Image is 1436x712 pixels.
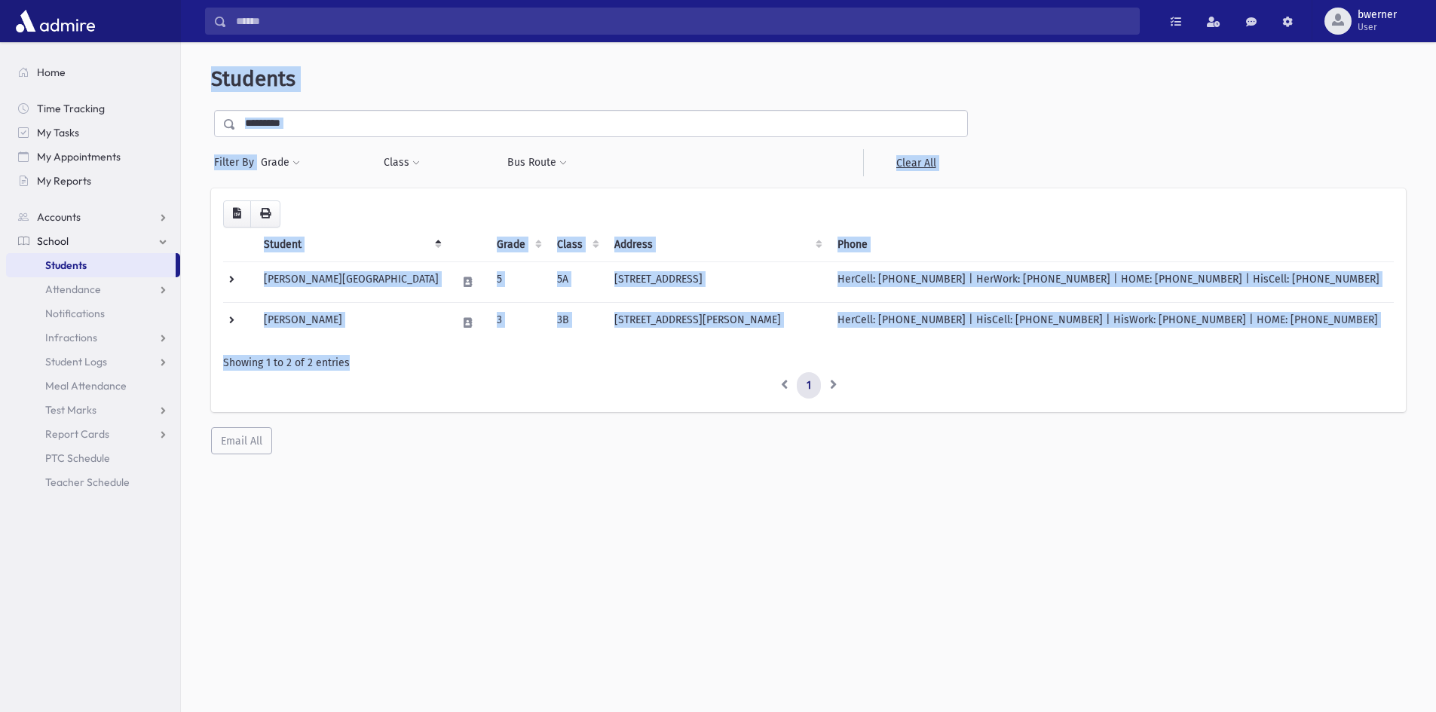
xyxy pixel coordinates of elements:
[12,6,99,36] img: AdmirePro
[6,253,176,277] a: Students
[488,302,548,343] td: 3
[255,228,448,262] th: Student: activate to sort column descending
[1358,9,1397,21] span: bwerner
[37,150,121,163] span: My Appointments
[6,229,180,253] a: School
[6,121,180,145] a: My Tasks
[488,261,548,302] td: 5
[223,355,1394,371] div: Showing 1 to 2 of 2 entries
[6,398,180,422] a: Test Marks
[255,302,448,343] td: [PERSON_NAME]
[37,102,105,115] span: Time Tracking
[6,325,180,350] a: Infractions
[6,96,180,121] a: Time Tracking
[828,228,1394,262] th: Phone
[45,427,109,441] span: Report Cards
[45,258,87,272] span: Students
[548,261,605,302] td: 5A
[863,149,968,176] a: Clear All
[45,331,97,344] span: Infractions
[45,451,110,465] span: PTC Schedule
[383,149,421,176] button: Class
[6,60,180,84] a: Home
[37,174,91,188] span: My Reports
[45,307,105,320] span: Notifications
[6,470,180,494] a: Teacher Schedule
[6,446,180,470] a: PTC Schedule
[45,379,127,393] span: Meal Attendance
[260,149,301,176] button: Grade
[6,169,180,193] a: My Reports
[507,149,568,176] button: Bus Route
[45,355,107,368] span: Student Logs
[6,277,180,301] a: Attendance
[548,302,605,343] td: 3B
[605,261,828,302] td: [STREET_ADDRESS]
[37,234,69,248] span: School
[45,475,130,489] span: Teacher Schedule
[45,283,101,296] span: Attendance
[548,228,605,262] th: Class: activate to sort column ascending
[255,261,448,302] td: [PERSON_NAME][GEOGRAPHIC_DATA]
[488,228,548,262] th: Grade: activate to sort column ascending
[6,145,180,169] a: My Appointments
[214,154,260,170] span: Filter By
[6,422,180,446] a: Report Cards
[1358,21,1397,33] span: User
[6,205,180,229] a: Accounts
[37,126,79,139] span: My Tasks
[37,210,81,224] span: Accounts
[227,8,1139,35] input: Search
[250,200,280,228] button: Print
[797,372,821,399] a: 1
[211,427,272,454] button: Email All
[828,302,1394,343] td: HerCell: [PHONE_NUMBER] | HisCell: [PHONE_NUMBER] | HisWork: [PHONE_NUMBER] | HOME: [PHONE_NUMBER]
[6,301,180,325] a: Notifications
[211,66,295,91] span: Students
[223,200,251,228] button: CSV
[605,228,828,262] th: Address: activate to sort column ascending
[6,350,180,374] a: Student Logs
[828,261,1394,302] td: HerCell: [PHONE_NUMBER] | HerWork: [PHONE_NUMBER] | HOME: [PHONE_NUMBER] | HisCell: [PHONE_NUMBER]
[6,374,180,398] a: Meal Attendance
[605,302,828,343] td: [STREET_ADDRESS][PERSON_NAME]
[37,66,66,79] span: Home
[45,403,96,417] span: Test Marks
